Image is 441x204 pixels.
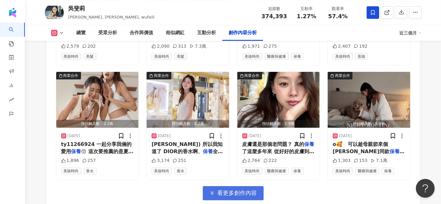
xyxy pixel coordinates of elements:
div: 受眾分析 [99,29,117,37]
div: 153 [354,158,368,164]
span: 香水 [174,168,187,174]
span: 374,393 [261,13,287,19]
button: 看更多創作內容 [203,186,264,200]
a: search [9,23,21,47]
span: 1.27% [297,13,316,19]
div: 合作與價值 [130,29,153,37]
span: 😚 這次要推薦的是夏日必備的化妝 [61,148,133,161]
div: 預估觸及數：2.9萬 [237,120,320,128]
span: 美妝時尚 [61,53,81,60]
img: KOL Avatar [45,3,64,22]
span: 保養 [291,168,304,174]
div: 313 [173,43,186,50]
img: post-image [147,72,229,128]
div: 202 [82,43,96,50]
span: 香水 [84,168,96,174]
div: 近三個月 [400,28,422,38]
span: 醫療與健康 [265,168,289,174]
div: 相似網紅 [166,29,185,37]
div: 總覽 [77,29,86,37]
span: 看更多創作內容 [218,190,257,196]
span: [PERSON_NAME], [PERSON_NAME], wufeili [68,15,155,19]
mark: 保養 [390,148,405,154]
span: 彩妝 [355,53,368,60]
div: 預估觸及數：3.2萬 [147,120,229,128]
div: 商業合作 [245,72,260,79]
span: 美妝時尚 [152,168,172,174]
span: 醫療與健康 [265,53,289,60]
div: 商業合作 [335,72,350,79]
button: 商業合作預估觸及數：2.2萬 [56,72,139,128]
span: 了這麼多年來 從好好的皮膚到變成敏弱肌 到現在變成超穩定還會發光的皮膚 這一路上真的是上了超多課😂 最後還是回到簡單、直接對症下藥的 [242,148,315,183]
button: 商業合作預估觸及數：2.9萬 [237,72,320,128]
div: 追蹤數 [261,6,287,12]
div: 2,579 [61,43,79,50]
div: 預估觸及數：2.2萬 [56,120,139,128]
div: 2,764 [242,158,260,164]
div: 7.1萬 [371,158,387,164]
button: 商業合作預估觸及數：3.2萬 [147,72,229,128]
img: post-image [56,72,139,128]
span: o🥰 可以趁母親節來個[PERSON_NAME]同款 [333,141,390,154]
span: 美髮 [84,53,96,60]
button: 商業合作預估觸及數：5.9萬 [328,72,410,128]
div: 251 [173,158,186,164]
span: 美妝時尚 [242,168,262,174]
img: logo icon [8,8,18,18]
span: 醫療與健康 [355,168,379,174]
span: 57.4% [328,13,347,19]
span: 美妝時尚 [333,53,353,60]
div: 222 [263,158,277,164]
div: 商業合作 [63,72,78,79]
div: 257 [82,158,96,164]
div: [DATE] [158,133,171,139]
span: 保養 [291,53,304,60]
img: post-image [328,72,410,128]
div: 吳斐莉 [68,4,155,12]
div: 192 [354,43,368,50]
div: 3,174 [152,158,169,164]
div: 1,303 [333,158,351,164]
span: rise [9,94,14,108]
div: 1,896 [61,158,79,164]
img: post-image [237,72,320,128]
div: 1,971 [242,43,260,50]
div: 創作內容分析 [229,29,257,37]
span: [PERSON_NAME]) 所以我知道了 DIOR的香水啊、 [152,141,223,154]
span: 美妝時尚 [333,168,353,174]
span: 美妝時尚 [152,53,172,60]
span: ty11266924 一起分享我倆的愛用 [61,141,132,154]
iframe: Help Scout Beacon - Open [416,179,435,198]
div: 互動率 [295,6,319,12]
span: 美妝時尚 [61,168,81,174]
span: 美妝時尚 [242,53,262,60]
span: 皮膚還是那個老問題？ 真的 [242,141,304,147]
mark: 保養 [71,148,81,154]
mark: 保養 [304,141,314,147]
div: 互動分析 [197,29,216,37]
span: 保養 [382,168,394,174]
div: 2,407 [333,43,351,50]
div: 商業合作 [154,72,169,79]
div: [DATE] [67,133,80,139]
div: 預估觸及數：5.9萬 [328,120,410,128]
div: [DATE] [249,133,261,139]
div: 2,090 [152,43,169,50]
div: [DATE] [339,133,352,139]
div: 觀看率 [326,6,350,12]
div: 7.3萬 [190,43,206,50]
mark: 保養 [203,148,213,154]
span: 美髮 [174,53,187,60]
div: 275 [263,43,277,50]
